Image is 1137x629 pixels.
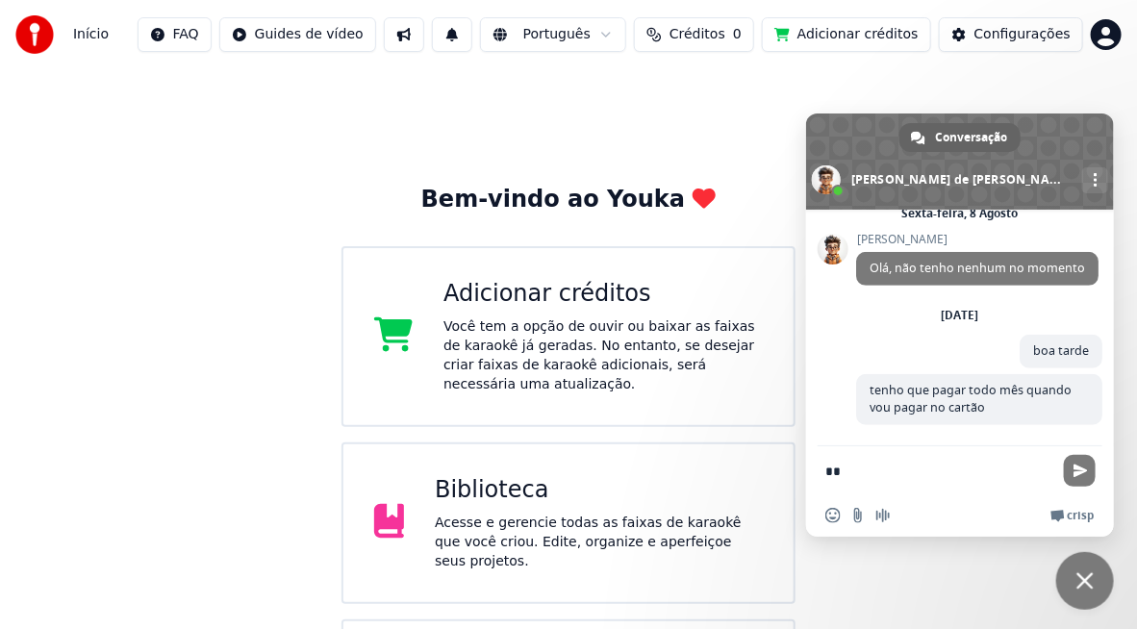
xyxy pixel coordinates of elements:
span: Olá, não tenho nenhum no momento [870,260,1085,276]
button: Créditos0 [634,17,754,52]
div: Você tem a opção de ouvir ou baixar as faixas de karaokê já geradas. No entanto, se desejar criar... [443,317,763,394]
div: Configurações [974,25,1071,44]
span: tenho que pagar todo mês quando vou pagar no cartão [870,382,1072,415]
button: Adicionar créditos [762,17,931,52]
span: Créditos [670,25,725,44]
div: Adicionar créditos [443,279,763,310]
a: Crisp [1050,508,1095,523]
button: FAQ [138,17,212,52]
nav: breadcrumb [73,25,109,44]
textarea: Escreva sua mensagem... [825,446,1056,494]
div: Sexta-feira, 8 Agosto [902,208,1019,219]
div: Biblioteca [435,475,763,506]
span: Mensagem de áudio [875,508,891,523]
span: Início [73,25,109,44]
span: Enviar um arquivo [850,508,866,523]
button: Guides de vídeo [219,17,376,52]
img: youka [15,15,54,54]
span: Conversação [935,123,1007,152]
div: [DATE] [942,310,979,321]
span: Inserir um emoticon [825,508,841,523]
div: Acesse e gerencie todas as faixas de karaokê que você criou. Edite, organize e aperfeiçoe seus pr... [435,514,763,571]
button: Configurações [939,17,1083,52]
a: Bate-papo [1056,552,1114,610]
a: Conversação [899,123,1021,152]
span: 0 [733,25,742,44]
span: Crisp [1067,508,1095,523]
span: Enviar [1064,455,1096,487]
span: boa tarde [1033,342,1089,359]
span: [PERSON_NAME] [856,233,1099,246]
div: Bem-vindo ao Youka [421,185,716,215]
